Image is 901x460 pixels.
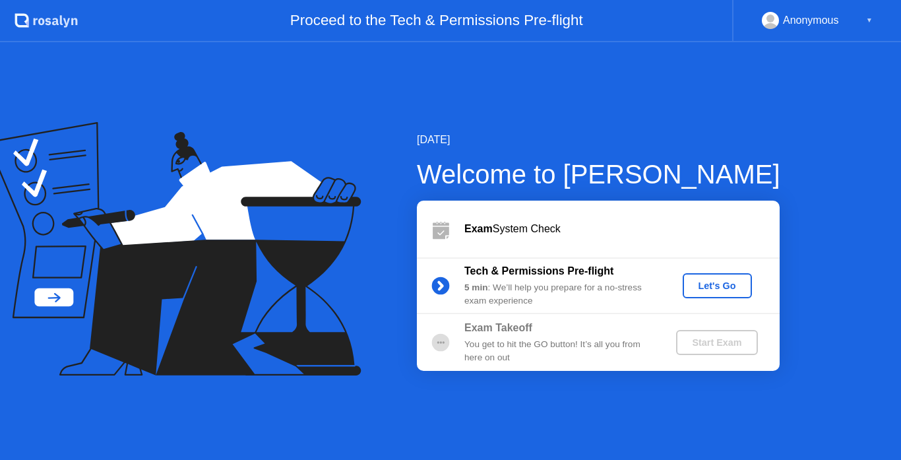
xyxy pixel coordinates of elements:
[417,154,780,194] div: Welcome to [PERSON_NAME]
[464,281,654,308] div: : We’ll help you prepare for a no-stress exam experience
[681,337,752,348] div: Start Exam
[464,282,488,292] b: 5 min
[683,273,752,298] button: Let's Go
[464,223,493,234] b: Exam
[688,280,747,291] div: Let's Go
[866,12,873,29] div: ▼
[464,221,780,237] div: System Check
[417,132,780,148] div: [DATE]
[676,330,757,355] button: Start Exam
[464,322,532,333] b: Exam Takeoff
[464,265,613,277] b: Tech & Permissions Pre-flight
[464,338,654,365] div: You get to hit the GO button! It’s all you from here on out
[783,12,839,29] div: Anonymous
